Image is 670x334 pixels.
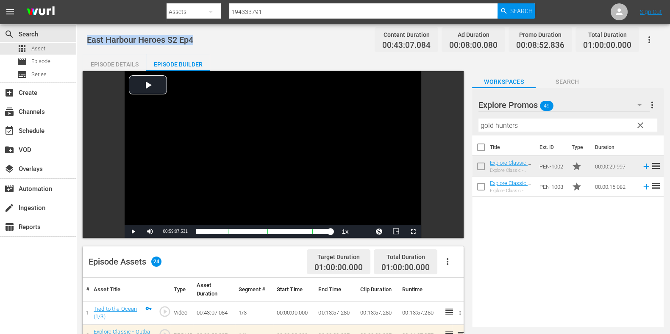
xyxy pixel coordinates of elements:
td: PEN-1003 [536,177,568,197]
span: reorder [651,161,661,171]
div: Episode Assets [89,257,161,267]
span: East Harbour Heroes S2 Ep4 [87,35,193,45]
a: Explore Classic - Aussie Gold Hunters S3 30* [490,160,531,179]
span: 01:00:00.000 [314,263,363,273]
th: # [83,278,90,302]
th: End Time [315,278,357,302]
td: 00:00:29.997 [592,156,638,177]
span: Series [31,70,47,79]
th: Asset Duration [193,278,235,302]
span: Asset [17,44,27,54]
span: 01:00:00.000 [583,41,631,50]
span: Search [536,77,599,87]
span: 24 [151,257,161,267]
button: Play [125,225,142,238]
th: Asset Title [90,278,155,302]
span: Channels [4,107,14,117]
span: Search [4,29,14,39]
span: VOD [4,145,14,155]
th: Runtime [399,278,441,302]
th: Clip Duration [357,278,399,302]
svg: Add to Episode [642,162,651,171]
div: Explore Classic - Aussie Gold Hunters S3 30* [490,168,533,173]
a: Sign Out [640,8,662,15]
a: Tied to the Ocean (1/3) [94,306,137,320]
button: more_vert [647,95,657,115]
td: PEN-1002 [536,156,568,177]
td: 1 [83,301,90,324]
span: 00:43:07.084 [382,41,431,50]
div: Explore Classic - Aussie Gold Hunters S3 15* [490,188,533,193]
span: Promo [572,182,582,192]
th: Type [170,278,193,302]
div: Progress Bar [196,229,333,234]
div: Episode Details [83,54,146,75]
th: Type [567,135,590,159]
div: Ad Duration [449,29,498,41]
div: Episode Builder [146,54,210,75]
span: Schedule [4,126,14,136]
span: Asset [31,44,45,53]
button: clear [633,118,647,132]
td: 00:13:57.280 [357,301,399,324]
td: 00:00:15.082 [592,177,638,197]
button: Jump To Time [370,225,387,238]
span: Series [17,69,27,80]
th: Start Time [273,278,315,302]
td: 00:13:57.280 [315,301,357,324]
a: Explore Classic - Aussie Gold Hunters S3 15* [490,180,531,199]
td: 1/3 [235,301,273,324]
div: Video Player [125,71,421,238]
span: Automation [4,184,14,194]
img: ans4CAIJ8jUAAAAAAAAAAAAAAAAAAAAAAAAgQb4GAAAAAAAAAAAAAAAAAAAAAAAAJMjXAAAAAAAAAAAAAAAAAAAAAAAAgAT5G... [20,2,61,22]
th: Title [490,135,534,159]
span: Create [4,88,14,98]
div: Total Duration [583,29,631,41]
span: 01:00:00.000 [381,262,430,272]
button: Episode Details [83,54,146,71]
div: Promo Duration [516,29,564,41]
span: clear [635,120,645,130]
th: Ext. ID [534,135,567,159]
div: Explore Promos [478,93,650,117]
span: Episode [31,57,50,66]
div: Content Duration [382,29,431,41]
svg: Add to Episode [642,182,651,191]
span: Search [510,3,533,19]
span: Promo [572,161,582,171]
span: Workspaces [472,77,536,87]
span: 00:08:52.836 [516,41,564,50]
button: Fullscreen [404,225,421,238]
span: play_circle_outline [158,305,171,318]
td: 00:13:57.280 [399,301,441,324]
button: Search [498,3,535,19]
span: menu [5,7,15,17]
span: 00:08:00.080 [449,41,498,50]
div: Target Duration [314,251,363,263]
span: Ingestion [4,203,14,213]
button: Episode Builder [146,54,210,71]
span: more_vert [647,100,657,110]
td: 00:00:00.000 [273,301,315,324]
td: 00:43:07.084 [193,301,235,324]
button: Playback Rate [336,225,353,238]
button: Mute [142,225,158,238]
span: reorder [651,181,661,191]
th: Segment # [235,278,273,302]
td: Video [170,301,193,324]
span: 00:59:07.531 [163,229,187,234]
span: Reports [4,222,14,232]
button: Picture-in-Picture [387,225,404,238]
span: Overlays [4,164,14,174]
th: Duration [590,135,641,159]
span: Episode [17,57,27,67]
div: Total Duration [381,251,430,263]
